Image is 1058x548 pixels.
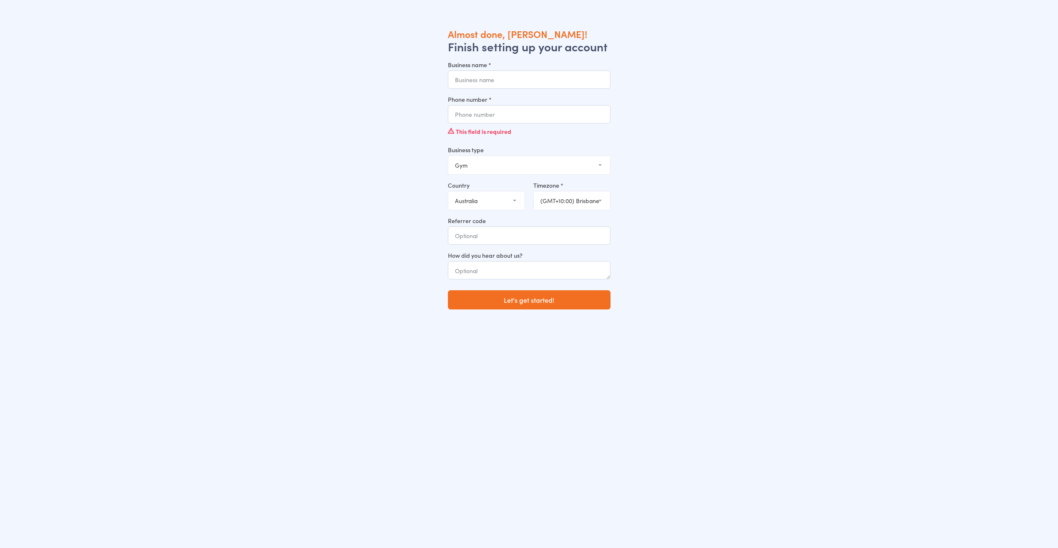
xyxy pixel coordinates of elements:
[448,40,611,53] h2: Finish setting up your account
[448,290,611,309] button: Let's get started!
[448,105,611,123] input: Phone number
[448,70,611,89] input: Business name
[448,146,611,154] label: Business type
[533,181,611,189] label: Timezone *
[448,28,611,40] h1: Almost done, [PERSON_NAME]!
[448,123,611,139] div: This field is required
[448,251,611,259] label: How did you hear about us?
[448,216,611,225] label: Referrer code
[448,95,611,103] label: Phone number *
[448,226,611,245] input: Optional
[448,181,525,189] label: Country
[448,60,611,69] label: Business name *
